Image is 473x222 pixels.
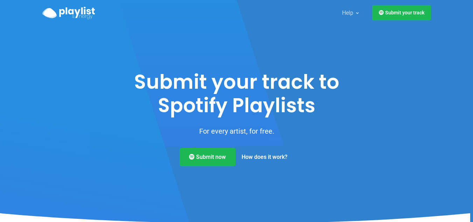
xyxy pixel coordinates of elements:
[120,126,353,137] p: For every artist, for free.
[236,148,293,166] a: How does it work?
[180,148,236,166] a: Submit now
[372,5,431,20] a: Submit your track
[120,70,353,117] h1: Submit your track to Spotify Playlists
[42,5,95,21] a: Playlist Synergy
[42,7,95,19] img: Playlist Synergy Logo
